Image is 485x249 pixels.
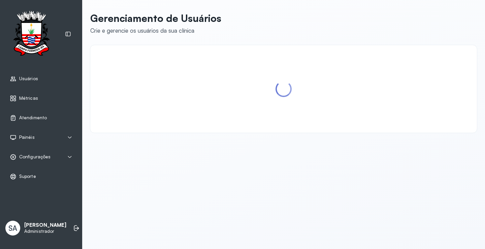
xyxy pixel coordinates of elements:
p: Administrador [24,228,66,234]
img: Logotipo do estabelecimento [7,11,56,58]
span: Usuários [19,76,38,82]
a: Usuários [10,75,72,82]
span: Métricas [19,95,38,101]
a: Atendimento [10,115,72,121]
span: Configurações [19,154,51,160]
div: Crie e gerencie os usuários da sua clínica [90,27,221,34]
span: Painéis [19,134,35,140]
span: Suporte [19,174,36,179]
a: Métricas [10,95,72,102]
p: [PERSON_NAME] [24,222,66,228]
p: Gerenciamento de Usuários [90,12,221,24]
span: Atendimento [19,115,47,121]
